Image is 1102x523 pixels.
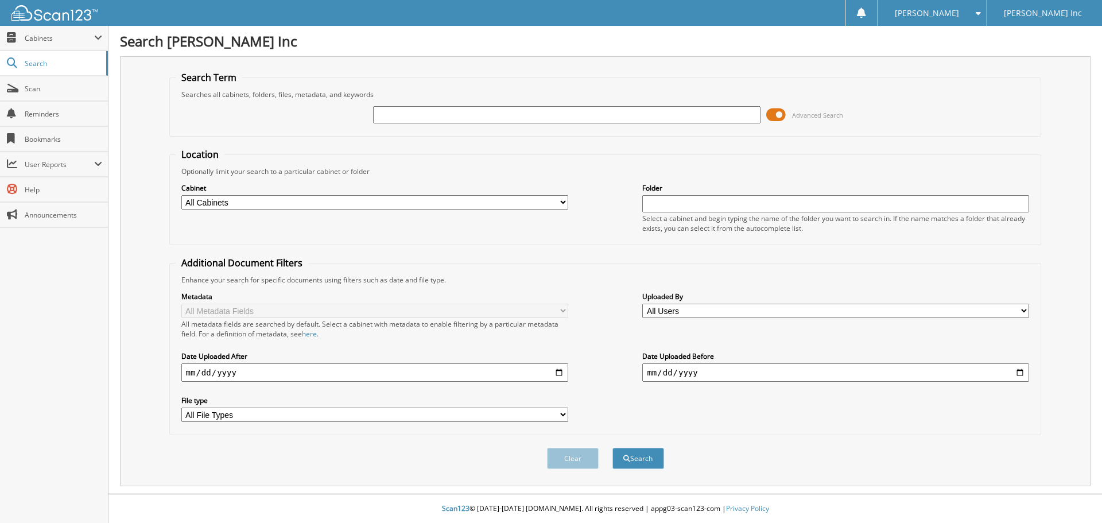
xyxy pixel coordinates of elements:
input: start [181,363,568,382]
legend: Additional Document Filters [176,257,308,269]
label: Date Uploaded Before [642,351,1029,361]
legend: Search Term [176,71,242,84]
img: scan123-logo-white.svg [11,5,98,21]
label: Folder [642,183,1029,193]
input: end [642,363,1029,382]
div: Optionally limit your search to a particular cabinet or folder [176,166,1035,176]
span: Advanced Search [792,111,843,119]
span: Announcements [25,210,102,220]
span: Search [25,59,100,68]
span: Cabinets [25,33,94,43]
label: Metadata [181,292,568,301]
div: Enhance your search for specific documents using filters such as date and file type. [176,275,1035,285]
a: here [302,329,317,339]
legend: Location [176,148,224,161]
button: Search [612,448,664,469]
a: Privacy Policy [726,503,769,513]
span: Scan [25,84,102,94]
button: Clear [547,448,599,469]
label: Date Uploaded After [181,351,568,361]
div: All metadata fields are searched by default. Select a cabinet with metadata to enable filtering b... [181,319,568,339]
label: File type [181,396,568,405]
label: Cabinet [181,183,568,193]
span: Reminders [25,109,102,119]
span: [PERSON_NAME] Inc [1004,10,1082,17]
span: Scan123 [442,503,469,513]
label: Uploaded By [642,292,1029,301]
div: © [DATE]-[DATE] [DOMAIN_NAME]. All rights reserved | appg03-scan123-com | [108,495,1102,523]
div: Select a cabinet and begin typing the name of the folder you want to search in. If the name match... [642,214,1029,233]
span: Help [25,185,102,195]
h1: Search [PERSON_NAME] Inc [120,32,1091,51]
span: User Reports [25,160,94,169]
span: Bookmarks [25,134,102,144]
div: Searches all cabinets, folders, files, metadata, and keywords [176,90,1035,99]
span: [PERSON_NAME] [895,10,959,17]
